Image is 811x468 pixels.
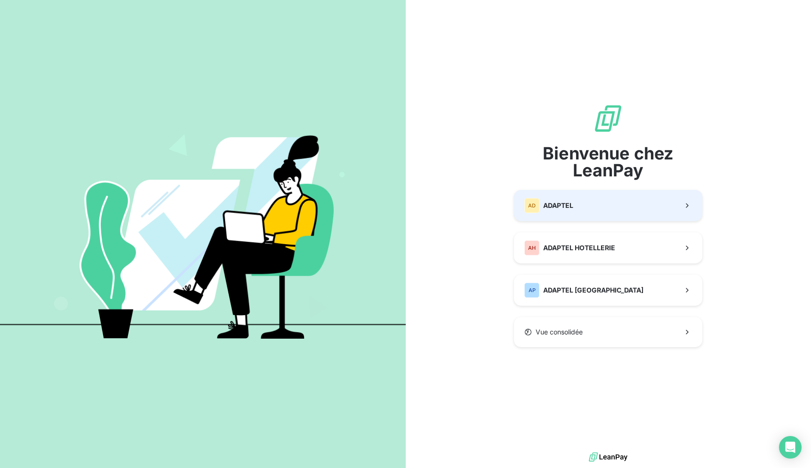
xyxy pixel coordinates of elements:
[514,275,702,306] button: APADAPTEL [GEOGRAPHIC_DATA]
[593,103,623,134] img: logo sigle
[524,198,539,213] div: AD
[514,232,702,263] button: AHADAPTEL HOTELLERIE
[514,145,702,179] span: Bienvenue chez LeanPay
[779,436,802,459] div: Open Intercom Messenger
[543,201,573,210] span: ADAPTEL
[514,190,702,221] button: ADADAPTEL
[589,450,627,464] img: logo
[536,327,583,337] span: Vue consolidée
[524,283,539,298] div: AP
[524,240,539,255] div: AH
[514,317,702,347] button: Vue consolidée
[543,243,615,253] span: ADAPTEL HOTELLERIE
[543,286,643,295] span: ADAPTEL [GEOGRAPHIC_DATA]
